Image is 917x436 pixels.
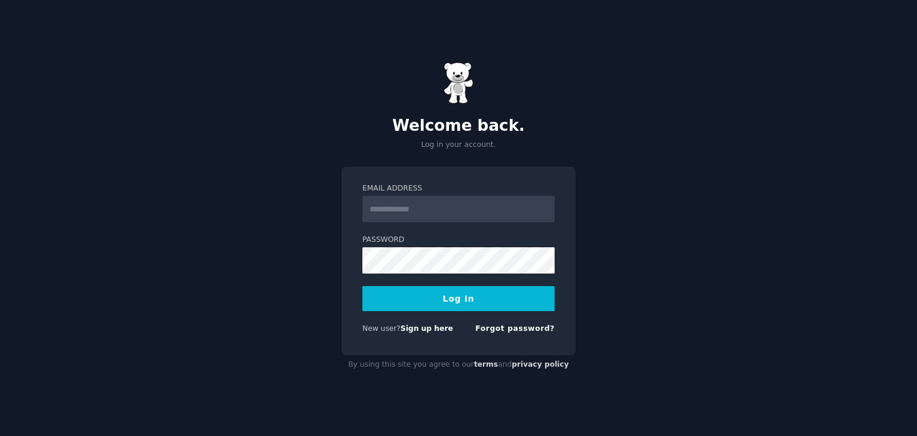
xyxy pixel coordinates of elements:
[362,235,555,245] label: Password
[362,286,555,311] button: Log In
[474,360,498,369] a: terms
[475,324,555,333] a: Forgot password?
[362,324,401,333] span: New user?
[444,62,473,104] img: Gummy Bear
[401,324,453,333] a: Sign up here
[512,360,569,369] a: privacy policy
[362,183,555,194] label: Email Address
[341,355,576,374] div: By using this site you agree to our and
[341,116,576,136] h2: Welcome back.
[341,140,576,151] p: Log in your account.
